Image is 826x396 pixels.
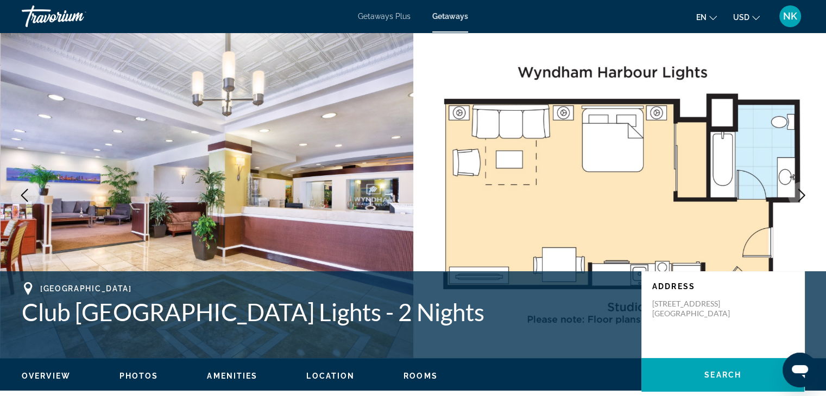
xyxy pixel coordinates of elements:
[22,371,71,381] button: Overview
[641,358,804,392] button: Search
[783,353,817,387] iframe: Button to launch messaging window
[119,372,159,380] span: Photos
[696,13,707,22] span: en
[733,13,749,22] span: USD
[306,371,355,381] button: Location
[40,284,132,293] span: [GEOGRAPHIC_DATA]
[696,9,717,25] button: Change language
[432,12,468,21] a: Getaways
[783,11,797,22] span: NK
[207,371,257,381] button: Amenities
[652,299,739,318] p: [STREET_ADDRESS] [GEOGRAPHIC_DATA]
[22,372,71,380] span: Overview
[403,372,438,380] span: Rooms
[207,372,257,380] span: Amenities
[788,182,815,209] button: Next image
[776,5,804,28] button: User Menu
[652,282,793,291] p: Address
[22,298,630,326] h1: Club [GEOGRAPHIC_DATA] Lights - 2 Nights
[704,371,741,379] span: Search
[358,12,411,21] a: Getaways Plus
[403,371,438,381] button: Rooms
[119,371,159,381] button: Photos
[306,372,355,380] span: Location
[22,2,130,30] a: Travorium
[11,182,38,209] button: Previous image
[733,9,760,25] button: Change currency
